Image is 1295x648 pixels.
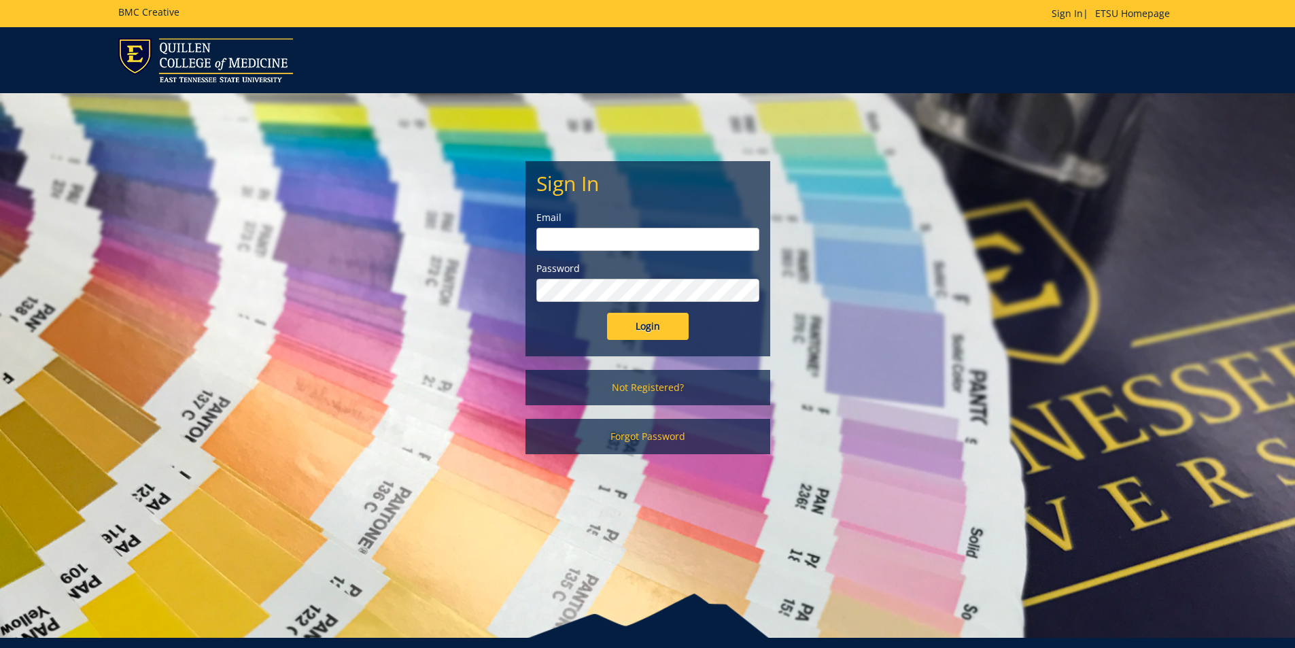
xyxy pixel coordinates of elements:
[118,38,293,82] img: ETSU logo
[607,313,689,340] input: Login
[525,419,770,454] a: Forgot Password
[536,172,759,194] h2: Sign In
[1052,7,1083,20] a: Sign In
[525,370,770,405] a: Not Registered?
[1052,7,1177,20] p: |
[536,211,759,224] label: Email
[1088,7,1177,20] a: ETSU Homepage
[118,7,179,17] h5: BMC Creative
[536,262,759,275] label: Password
